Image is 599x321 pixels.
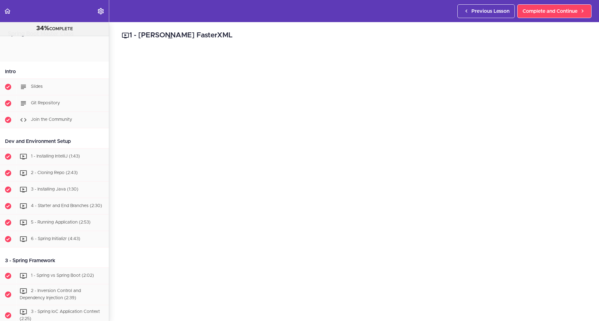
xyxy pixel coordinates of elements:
[31,117,72,122] span: Join the Community
[31,171,78,175] span: 2 - Cloning Repo (2:43)
[36,25,49,31] span: 34%
[31,101,60,105] span: Git Repository
[122,30,587,41] h2: 1 - [PERSON_NAME] FasterXML
[4,7,11,15] svg: Back to course curriculum
[471,7,509,15] span: Previous Lesson
[20,309,100,321] span: 3 - Spring IoC Application Context (2:25)
[8,25,101,33] div: COMPLETE
[31,204,102,208] span: 4 - Starter and End Branches (2:30)
[457,4,515,18] a: Previous Lesson
[122,50,587,311] iframe: Video Player
[31,273,94,278] span: 1 - Spring vs Spring Boot (2:02)
[31,220,90,224] span: 5 - Running Application (2:53)
[517,4,592,18] a: Complete and Continue
[31,187,78,191] span: 3 - Installing Java (1:30)
[97,7,105,15] svg: Settings Menu
[31,84,43,89] span: Slides
[523,7,577,15] span: Complete and Continue
[31,237,80,241] span: 6 - Spring Initializr (4:43)
[31,154,80,158] span: 1 - Installing IntelliJ (1:43)
[20,289,81,300] span: 2 - Inversion Control and Dependency Injection (2:39)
